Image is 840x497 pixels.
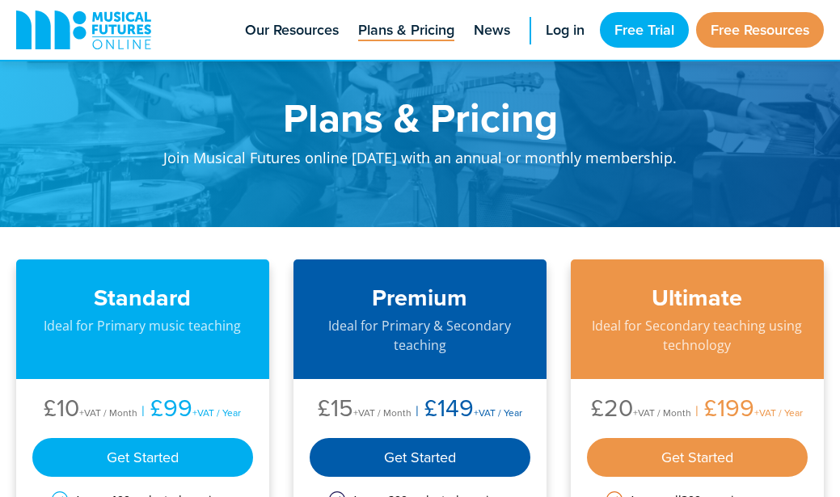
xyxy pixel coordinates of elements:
li: £149 [412,395,522,425]
h3: Standard [32,284,253,312]
p: Ideal for Primary & Secondary teaching [310,316,530,355]
div: Get Started [310,438,530,477]
span: +VAT / Month [79,406,137,419]
span: Our Resources [245,19,339,41]
span: +VAT / Year [754,406,803,419]
a: Free Trial [600,12,689,48]
span: +VAT / Month [633,406,691,419]
li: £99 [137,395,241,425]
span: +VAT / Year [474,406,522,419]
span: News [474,19,510,41]
h3: Ultimate [587,284,808,312]
span: +VAT / Year [192,406,241,419]
span: Plans & Pricing [358,19,454,41]
span: Log in [546,19,585,41]
div: Get Started [32,438,253,477]
p: Join Musical Futures online [DATE] with an annual or monthly membership. [105,137,736,187]
li: £20 [591,395,691,425]
h1: Plans & Pricing [105,97,736,137]
li: £199 [691,395,803,425]
h3: Premium [310,284,530,312]
li: £10 [44,395,137,425]
li: £15 [318,395,412,425]
p: Ideal for Secondary teaching using technology [587,316,808,355]
div: Get Started [587,438,808,477]
span: +VAT / Month [353,406,412,419]
a: Free Resources [696,12,824,48]
p: Ideal for Primary music teaching [32,316,253,335]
